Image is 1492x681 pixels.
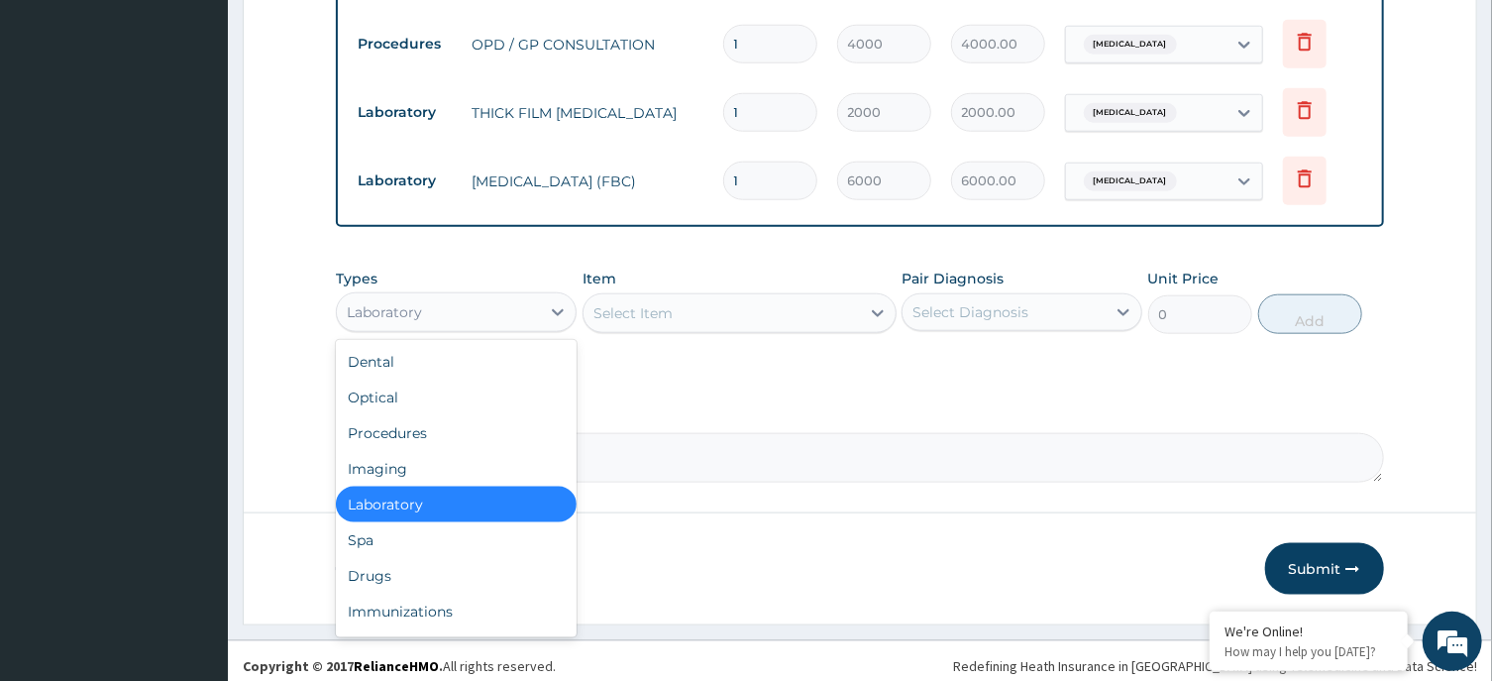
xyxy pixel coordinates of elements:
[1225,623,1393,640] div: We're Online!
[593,303,673,323] div: Select Item
[336,380,577,415] div: Optical
[336,594,577,629] div: Immunizations
[336,344,577,380] div: Dental
[336,405,1383,422] label: Comment
[583,269,616,288] label: Item
[462,93,712,133] td: THICK FILM [MEDICAL_DATA]
[10,463,377,532] textarea: Type your message and hit 'Enter'
[115,210,273,410] span: We're online!
[1148,269,1220,288] label: Unit Price
[1265,543,1384,595] button: Submit
[1084,171,1177,191] span: [MEDICAL_DATA]
[336,451,577,487] div: Imaging
[336,271,377,287] label: Types
[347,302,422,322] div: Laboratory
[348,163,462,199] td: Laboratory
[462,25,712,64] td: OPD / GP CONSULTATION
[1258,294,1363,334] button: Add
[103,111,333,137] div: Chat with us now
[325,10,373,57] div: Minimize live chat window
[348,26,462,62] td: Procedures
[336,522,577,558] div: Spa
[1084,35,1177,55] span: [MEDICAL_DATA]
[348,94,462,131] td: Laboratory
[37,99,80,149] img: d_794563401_company_1708531726252_794563401
[336,629,577,665] div: Others
[1225,643,1393,660] p: How may I help you today?
[902,269,1004,288] label: Pair Diagnosis
[336,487,577,522] div: Laboratory
[912,302,1028,322] div: Select Diagnosis
[462,162,712,201] td: [MEDICAL_DATA] (FBC)
[336,558,577,594] div: Drugs
[336,415,577,451] div: Procedures
[243,657,443,675] strong: Copyright © 2017 .
[953,656,1477,676] div: Redefining Heath Insurance in [GEOGRAPHIC_DATA] using Telemedicine and Data Science!
[1084,103,1177,123] span: [MEDICAL_DATA]
[354,657,439,675] a: RelianceHMO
